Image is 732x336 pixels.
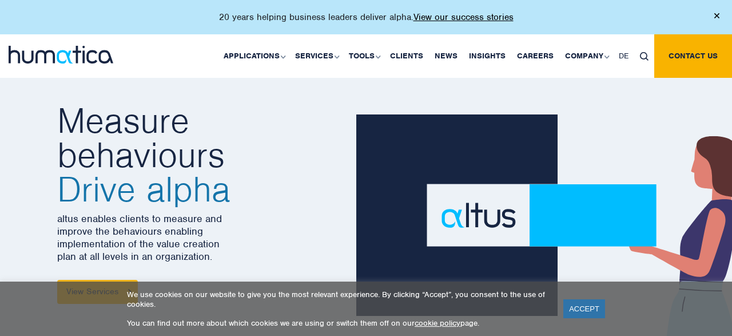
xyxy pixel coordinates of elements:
[640,52,649,61] img: search_icon
[654,34,732,78] a: Contact us
[413,11,514,23] a: View our success stories
[613,34,634,78] a: DE
[511,34,559,78] a: Careers
[218,34,289,78] a: Applications
[619,51,628,61] span: DE
[563,299,605,318] a: ACCEPT
[127,318,549,328] p: You can find out more about which cookies we are using or switch them off on our page.
[429,34,463,78] a: News
[57,104,347,207] h2: Measure behaviours
[57,172,347,207] span: Drive alpha
[57,280,138,304] a: View Services
[343,34,384,78] a: Tools
[219,11,514,23] p: 20 years helping business leaders deliver alpha.
[384,34,429,78] a: Clients
[463,34,511,78] a: Insights
[289,34,343,78] a: Services
[415,318,460,328] a: cookie policy
[559,34,613,78] a: Company
[57,212,347,263] p: altus enables clients to measure and improve the behaviours enabling implementation of the value ...
[9,46,113,64] img: logo
[127,290,549,309] p: We use cookies on our website to give you the most relevant experience. By clicking “Accept”, you...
